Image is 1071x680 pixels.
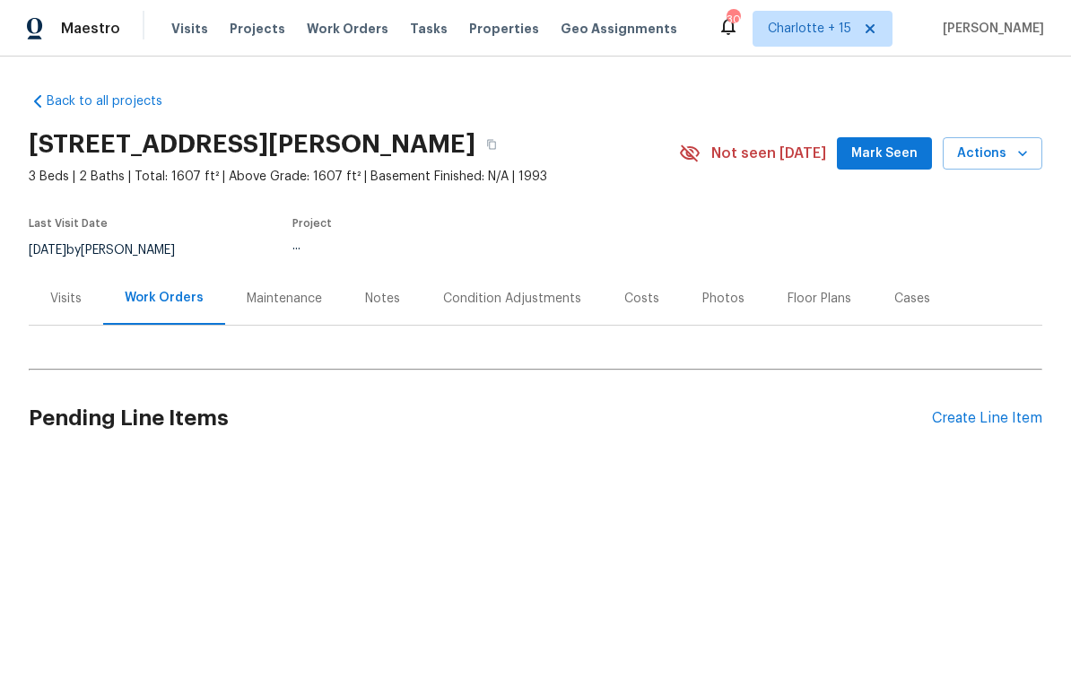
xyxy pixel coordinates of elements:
span: 3 Beds | 2 Baths | Total: 1607 ft² | Above Grade: 1607 ft² | Basement Finished: N/A | 1993 [29,168,679,186]
span: Projects [230,20,285,38]
div: Visits [50,290,82,308]
div: Photos [702,290,744,308]
div: Floor Plans [788,290,851,308]
div: Condition Adjustments [443,290,581,308]
span: [DATE] [29,244,66,257]
div: Costs [624,290,659,308]
div: by [PERSON_NAME] [29,240,196,261]
span: Maestro [61,20,120,38]
span: Properties [469,20,539,38]
div: ... [292,240,637,252]
span: Project [292,218,332,229]
button: Copy Address [475,128,508,161]
button: Mark Seen [837,137,932,170]
span: Visits [171,20,208,38]
span: Last Visit Date [29,218,108,229]
span: Not seen [DATE] [711,144,826,162]
a: Back to all projects [29,92,201,110]
span: Tasks [410,22,448,35]
span: Work Orders [307,20,388,38]
h2: Pending Line Items [29,377,932,460]
div: Create Line Item [932,410,1042,427]
span: Charlotte + 15 [768,20,851,38]
div: Work Orders [125,289,204,307]
h2: [STREET_ADDRESS][PERSON_NAME] [29,135,475,153]
span: [PERSON_NAME] [936,20,1044,38]
button: Actions [943,137,1042,170]
span: Mark Seen [851,143,918,165]
div: 301 [727,11,739,29]
span: Actions [957,143,1028,165]
div: Notes [365,290,400,308]
div: Cases [894,290,930,308]
span: Geo Assignments [561,20,677,38]
div: Maintenance [247,290,322,308]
